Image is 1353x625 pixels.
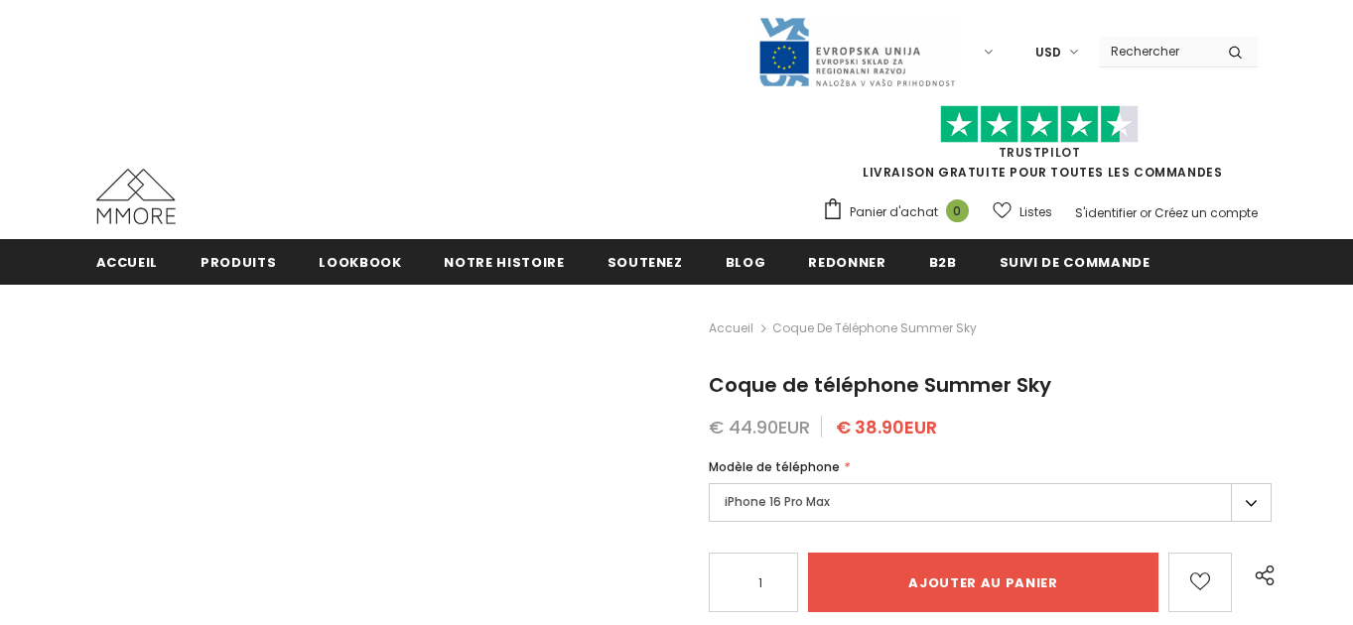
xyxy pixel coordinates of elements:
a: Redonner [808,239,885,284]
a: Suivi de commande [1000,239,1150,284]
span: Panier d'achat [850,202,938,222]
a: B2B [929,239,957,284]
img: Javni Razpis [757,16,956,88]
a: Notre histoire [444,239,564,284]
span: € 38.90EUR [836,415,937,439]
span: or [1140,204,1151,221]
span: Accueil [96,253,159,272]
a: S'identifier [1075,204,1137,221]
input: Ajouter au panier [808,553,1157,612]
span: Blog [726,253,766,272]
span: € 44.90EUR [709,415,810,439]
a: Lookbook [319,239,401,284]
span: Produits [201,253,276,272]
label: iPhone 16 Pro Max [709,483,1272,522]
a: soutenez [608,239,683,284]
span: 0 [946,199,969,222]
a: Accueil [709,316,753,340]
span: Suivi de commande [1000,253,1150,272]
span: Coque de téléphone Summer Sky [772,316,977,340]
span: soutenez [608,253,683,272]
a: Blog [726,239,766,284]
span: Redonner [808,253,885,272]
span: Notre histoire [444,253,564,272]
span: B2B [929,253,957,272]
img: Faites confiance aux étoiles pilotes [940,105,1139,144]
a: Créez un compte [1154,204,1258,221]
span: USD [1035,43,1061,62]
span: LIVRAISON GRATUITE POUR TOUTES LES COMMANDES [822,114,1258,181]
span: Coque de téléphone Summer Sky [709,371,1051,399]
a: Accueil [96,239,159,284]
input: Search Site [1099,37,1213,65]
span: Listes [1019,202,1052,222]
span: Modèle de téléphone [709,458,840,475]
a: Produits [201,239,276,284]
span: Lookbook [319,253,401,272]
a: TrustPilot [999,144,1081,161]
a: Panier d'achat 0 [822,197,979,227]
a: Javni Razpis [757,43,956,60]
a: Listes [993,194,1052,229]
img: Cas MMORE [96,169,176,224]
